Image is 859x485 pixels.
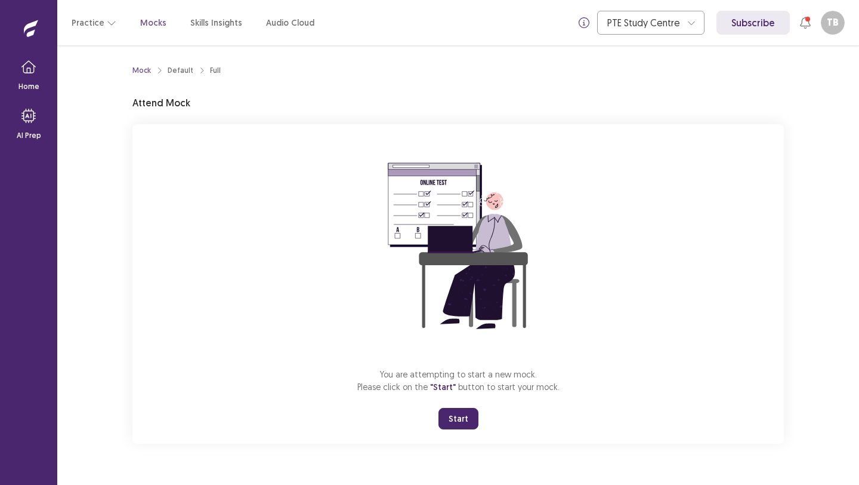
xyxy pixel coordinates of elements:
div: Full [210,65,221,76]
div: Default [168,65,193,76]
a: Skills Insights [190,17,242,29]
a: Mock [132,65,151,76]
nav: breadcrumb [132,65,221,76]
button: TB [821,11,845,35]
span: "Start" [430,382,456,392]
a: Mocks [140,17,166,29]
img: attend-mock [351,139,566,354]
a: Audio Cloud [266,17,314,29]
button: info [573,12,595,33]
p: You are attempting to start a new mock. Please click on the button to start your mock. [357,368,560,394]
a: Subscribe [716,11,790,35]
div: PTE Study Centre [607,11,681,34]
button: Practice [72,12,116,33]
p: AI Prep [17,130,41,141]
p: Attend Mock [132,96,190,110]
button: Start [438,408,478,429]
p: Home [18,81,39,92]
